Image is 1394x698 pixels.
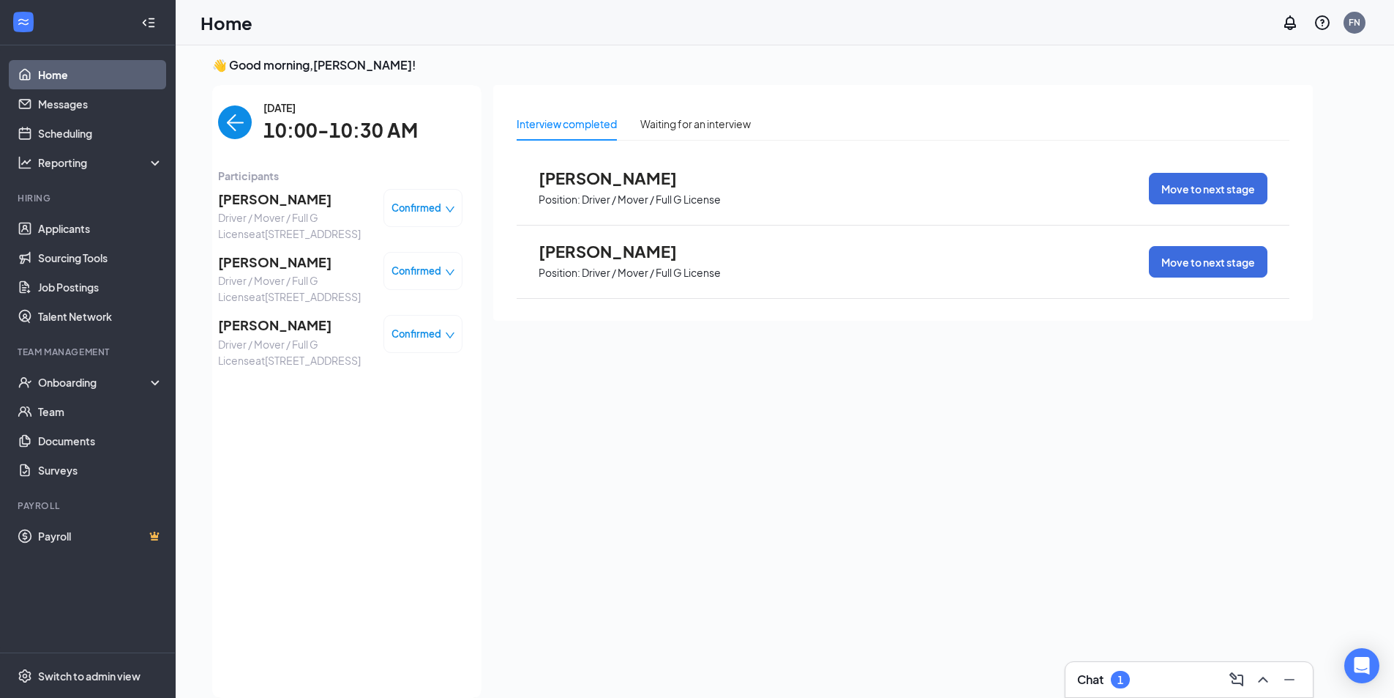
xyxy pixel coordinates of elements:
span: down [445,267,455,278]
span: [DATE] [263,100,418,116]
div: FN [1349,16,1360,29]
div: Interview completed [517,116,617,132]
svg: UserCheck [18,375,32,390]
button: Minimize [1278,668,1301,691]
svg: Settings [18,669,32,683]
span: Confirmed [391,264,441,278]
span: [PERSON_NAME] [539,242,700,261]
a: Job Postings [38,272,163,302]
div: Switch to admin view [38,669,140,683]
div: Team Management [18,346,160,358]
span: Driver / Mover / Full G License at [STREET_ADDRESS] [218,336,372,368]
svg: Notifications [1281,14,1299,31]
a: Team [38,397,163,426]
div: Hiring [18,192,160,204]
div: 1 [1117,674,1123,686]
span: [PERSON_NAME] [218,189,372,209]
h3: 👋 Good morning, [PERSON_NAME] ! [212,57,1313,73]
a: Documents [38,426,163,456]
div: Reporting [38,155,164,170]
span: [PERSON_NAME] [218,315,372,335]
button: Move to next stage [1149,246,1267,278]
span: Participants [218,168,462,184]
a: Surveys [38,456,163,485]
svg: QuestionInfo [1314,14,1331,31]
p: Driver / Mover / Full G License [582,193,721,207]
span: 10:00-10:30 AM [263,116,418,146]
a: PayrollCrown [38,521,163,551]
a: Applicants [38,214,163,243]
span: down [445,330,455,341]
p: Driver / Mover / Full G License [582,266,721,280]
button: ChevronUp [1251,668,1275,691]
button: ComposeMessage [1225,668,1248,691]
span: Driver / Mover / Full G License at [STREET_ADDRESS] [218,209,372,242]
svg: ComposeMessage [1228,671,1245,688]
span: Confirmed [391,327,441,341]
h3: Chat [1077,672,1103,688]
a: Sourcing Tools [38,243,163,272]
p: Position: [539,266,580,280]
svg: WorkstreamLogo [16,15,31,29]
div: Onboarding [38,375,151,390]
p: Position: [539,193,580,207]
span: [PERSON_NAME] [539,168,700,188]
a: Messages [38,89,163,119]
a: Scheduling [38,119,163,148]
span: Confirmed [391,201,441,215]
div: Waiting for an interview [640,116,751,132]
span: down [445,204,455,215]
div: Payroll [18,500,160,512]
svg: Analysis [18,155,32,170]
a: Talent Network [38,302,163,331]
a: Home [38,60,163,89]
svg: Minimize [1281,671,1298,688]
div: Open Intercom Messenger [1344,648,1379,683]
svg: Collapse [141,15,156,30]
h1: Home [201,10,252,35]
span: [PERSON_NAME] [218,252,372,272]
button: back-button [218,105,252,139]
span: Driver / Mover / Full G License at [STREET_ADDRESS] [218,272,372,305]
svg: ChevronUp [1254,671,1272,688]
button: Move to next stage [1149,173,1267,204]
